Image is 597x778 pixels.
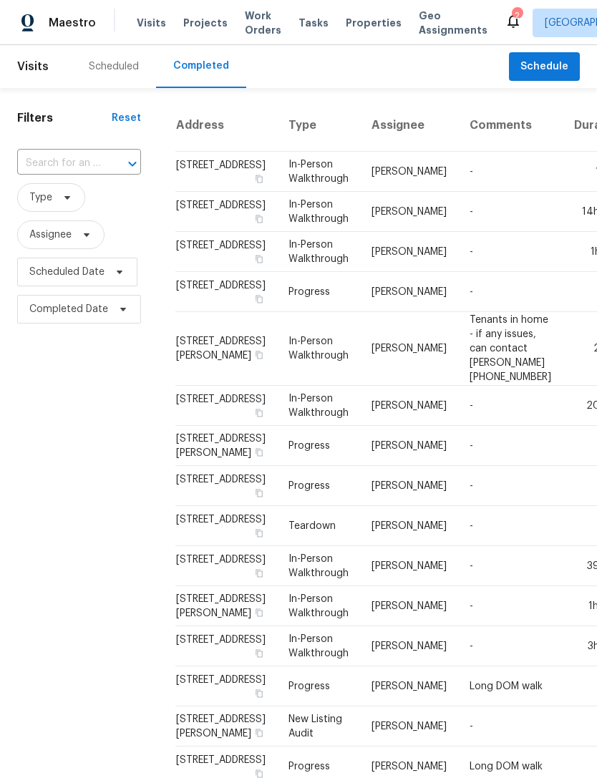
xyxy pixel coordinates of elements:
[277,272,360,312] td: Progress
[253,567,266,580] button: Copy Address
[175,232,277,272] td: [STREET_ADDRESS]
[360,466,458,506] td: [PERSON_NAME]
[49,16,96,30] span: Maestro
[458,99,563,152] th: Comments
[253,213,266,225] button: Copy Address
[173,59,229,73] div: Completed
[360,546,458,586] td: [PERSON_NAME]
[360,192,458,232] td: [PERSON_NAME]
[277,506,360,546] td: Teardown
[277,192,360,232] td: In-Person Walkthrough
[458,232,563,272] td: -
[277,99,360,152] th: Type
[253,606,266,619] button: Copy Address
[253,726,266,739] button: Copy Address
[458,706,563,747] td: -
[360,232,458,272] td: [PERSON_NAME]
[253,527,266,540] button: Copy Address
[360,272,458,312] td: [PERSON_NAME]
[245,9,281,37] span: Work Orders
[277,152,360,192] td: In-Person Walkthrough
[175,272,277,312] td: [STREET_ADDRESS]
[175,706,277,747] td: [STREET_ADDRESS][PERSON_NAME]
[175,586,277,626] td: [STREET_ADDRESS][PERSON_NAME]
[458,386,563,426] td: -
[253,687,266,700] button: Copy Address
[277,232,360,272] td: In-Person Walkthrough
[253,253,266,266] button: Copy Address
[360,152,458,192] td: [PERSON_NAME]
[360,99,458,152] th: Assignee
[175,426,277,466] td: [STREET_ADDRESS][PERSON_NAME]
[360,506,458,546] td: [PERSON_NAME]
[360,386,458,426] td: [PERSON_NAME]
[175,626,277,666] td: [STREET_ADDRESS]
[253,349,266,361] button: Copy Address
[419,9,487,37] span: Geo Assignments
[175,466,277,506] td: [STREET_ADDRESS]
[175,192,277,232] td: [STREET_ADDRESS]
[137,16,166,30] span: Visits
[346,16,402,30] span: Properties
[458,312,563,386] td: Tenants in home - if any issues, can contact [PERSON_NAME] [PHONE_NUMBER]
[458,666,563,706] td: Long DOM walk
[458,466,563,506] td: -
[253,647,266,660] button: Copy Address
[458,192,563,232] td: -
[509,52,580,82] button: Schedule
[17,152,101,175] input: Search for an address...
[122,154,142,174] button: Open
[277,546,360,586] td: In-Person Walkthrough
[29,265,105,279] span: Scheduled Date
[360,426,458,466] td: [PERSON_NAME]
[458,426,563,466] td: -
[253,293,266,306] button: Copy Address
[175,312,277,386] td: [STREET_ADDRESS][PERSON_NAME]
[277,312,360,386] td: In-Person Walkthrough
[253,446,266,459] button: Copy Address
[360,586,458,626] td: [PERSON_NAME]
[112,111,141,125] div: Reset
[458,586,563,626] td: -
[277,666,360,706] td: Progress
[277,706,360,747] td: New Listing Audit
[17,111,112,125] h1: Filters
[175,386,277,426] td: [STREET_ADDRESS]
[458,626,563,666] td: -
[29,190,52,205] span: Type
[520,58,568,76] span: Schedule
[277,386,360,426] td: In-Person Walkthrough
[360,312,458,386] td: [PERSON_NAME]
[89,59,139,74] div: Scheduled
[175,152,277,192] td: [STREET_ADDRESS]
[277,426,360,466] td: Progress
[277,466,360,506] td: Progress
[253,407,266,419] button: Copy Address
[29,302,108,316] span: Completed Date
[458,272,563,312] td: -
[175,546,277,586] td: [STREET_ADDRESS]
[183,16,228,30] span: Projects
[17,51,49,82] span: Visits
[253,487,266,500] button: Copy Address
[458,546,563,586] td: -
[298,18,329,28] span: Tasks
[175,666,277,706] td: [STREET_ADDRESS]
[277,586,360,626] td: In-Person Walkthrough
[277,626,360,666] td: In-Person Walkthrough
[175,506,277,546] td: [STREET_ADDRESS]
[360,666,458,706] td: [PERSON_NAME]
[29,228,72,242] span: Assignee
[175,99,277,152] th: Address
[458,152,563,192] td: -
[360,706,458,747] td: [PERSON_NAME]
[360,626,458,666] td: [PERSON_NAME]
[253,172,266,185] button: Copy Address
[458,506,563,546] td: -
[512,9,522,23] div: 2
